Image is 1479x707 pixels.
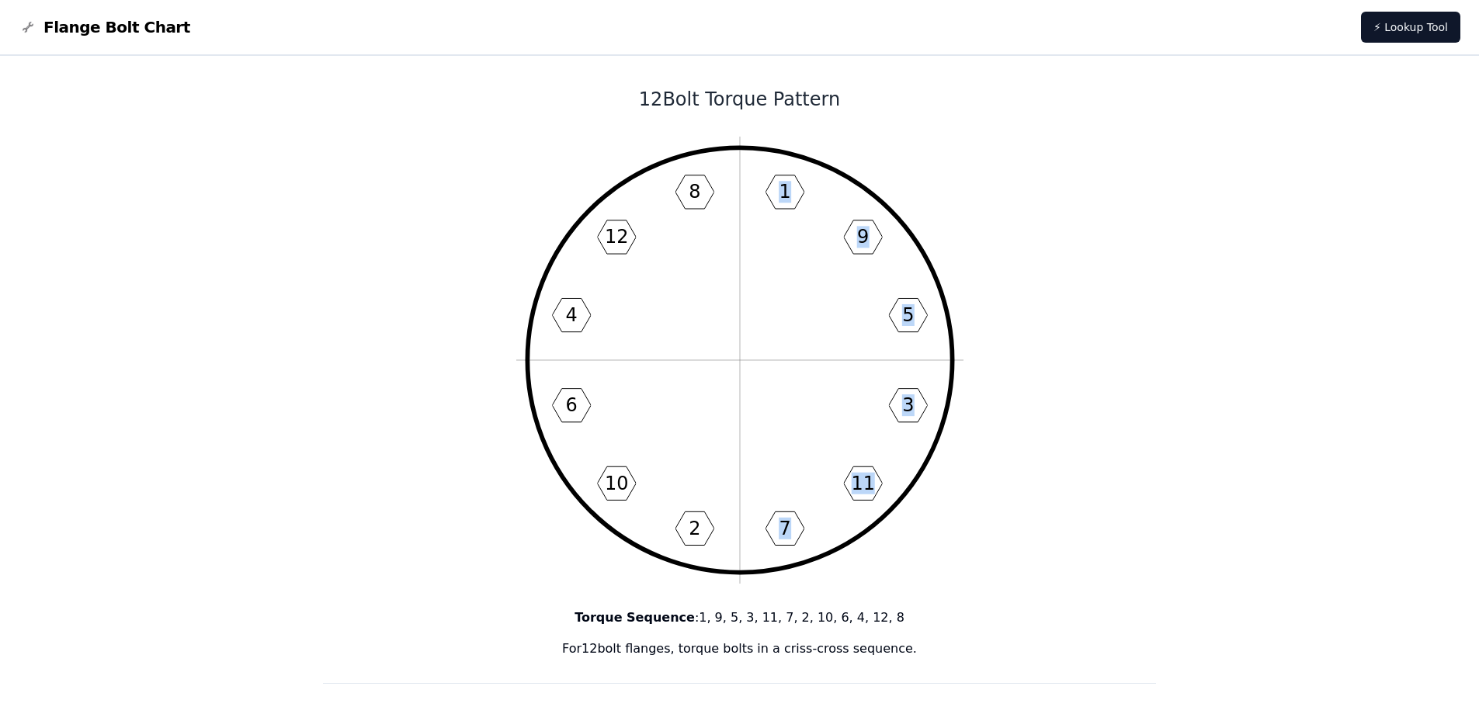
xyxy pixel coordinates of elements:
text: 7 [779,518,790,539]
text: 1 [779,181,790,203]
a: ⚡ Lookup Tool [1361,12,1460,43]
a: Flange Bolt Chart LogoFlange Bolt Chart [19,16,190,38]
text: 10 [605,473,628,494]
span: Flange Bolt Chart [43,16,190,38]
p: For 12 bolt flanges, torque bolts in a criss-cross sequence. [323,639,1157,658]
img: Flange Bolt Chart Logo [19,18,37,36]
text: 8 [689,181,700,203]
text: 2 [689,518,700,539]
text: 11 [851,473,874,494]
text: 12 [605,226,628,248]
text: 6 [565,394,577,416]
text: 4 [565,304,577,326]
text: 5 [902,304,914,326]
p: : 1, 9, 5, 3, 11, 7, 2, 10, 6, 4, 12, 8 [323,608,1157,627]
h1: 12 Bolt Torque Pattern [323,87,1157,112]
text: 9 [857,226,869,248]
b: Torque Sequence [575,610,695,625]
text: 3 [902,394,914,416]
